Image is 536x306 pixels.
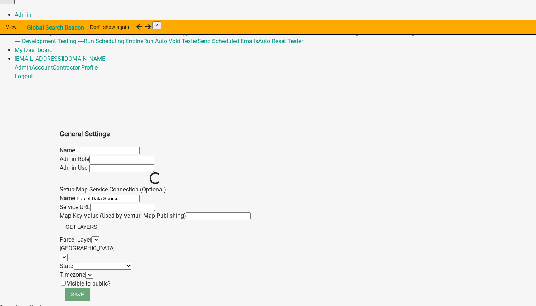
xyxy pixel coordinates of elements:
[60,204,90,210] label: Service URL
[152,21,161,29] button: Close
[258,38,303,45] a: Auto Reset Tester
[60,164,89,171] label: Admin User
[15,20,41,27] a: Global488
[60,212,186,219] label: Map Key Value (Used by Venturi Map Publishing)
[60,271,85,278] label: Timezone
[31,20,41,27] span: 488
[15,63,536,81] div: [EMAIL_ADDRESS][DOMAIN_NAME]
[15,11,31,18] a: Admin
[31,64,53,71] a: Account
[15,46,53,53] a: My Dashboard
[15,38,84,45] a: ---- Development Testing ----
[15,28,536,46] div: Global488
[60,147,75,154] label: Name
[15,55,107,62] a: [EMAIL_ADDRESS][DOMAIN_NAME]
[144,22,152,31] i: arrow_forward
[60,156,89,163] label: Admin Role
[71,291,84,297] span: Save
[197,38,258,45] a: Send Scheduled Emails
[143,38,197,45] a: Run Auto Void Tester
[60,129,251,139] h3: General Settings
[60,244,251,253] div: [GEOGRAPHIC_DATA]
[60,185,251,194] div: Setup Map Service Connection (Optional)
[84,20,135,34] button: Don't show again
[15,64,31,71] a: Admin
[84,38,143,45] a: Run Scheduling Engine
[60,280,111,287] label: Visible to public?
[53,64,98,71] a: Contractor Profile
[61,281,66,286] input: Visible to public?
[60,220,103,234] button: Get Layers
[60,262,73,269] label: State
[27,24,84,31] strong: Global Search Beacon
[155,22,158,28] span: ×
[60,236,91,243] label: Parcel Layer
[65,288,90,301] button: Save
[60,195,75,202] label: Name
[135,22,144,31] i: arrow_back
[15,73,33,80] a: Logout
